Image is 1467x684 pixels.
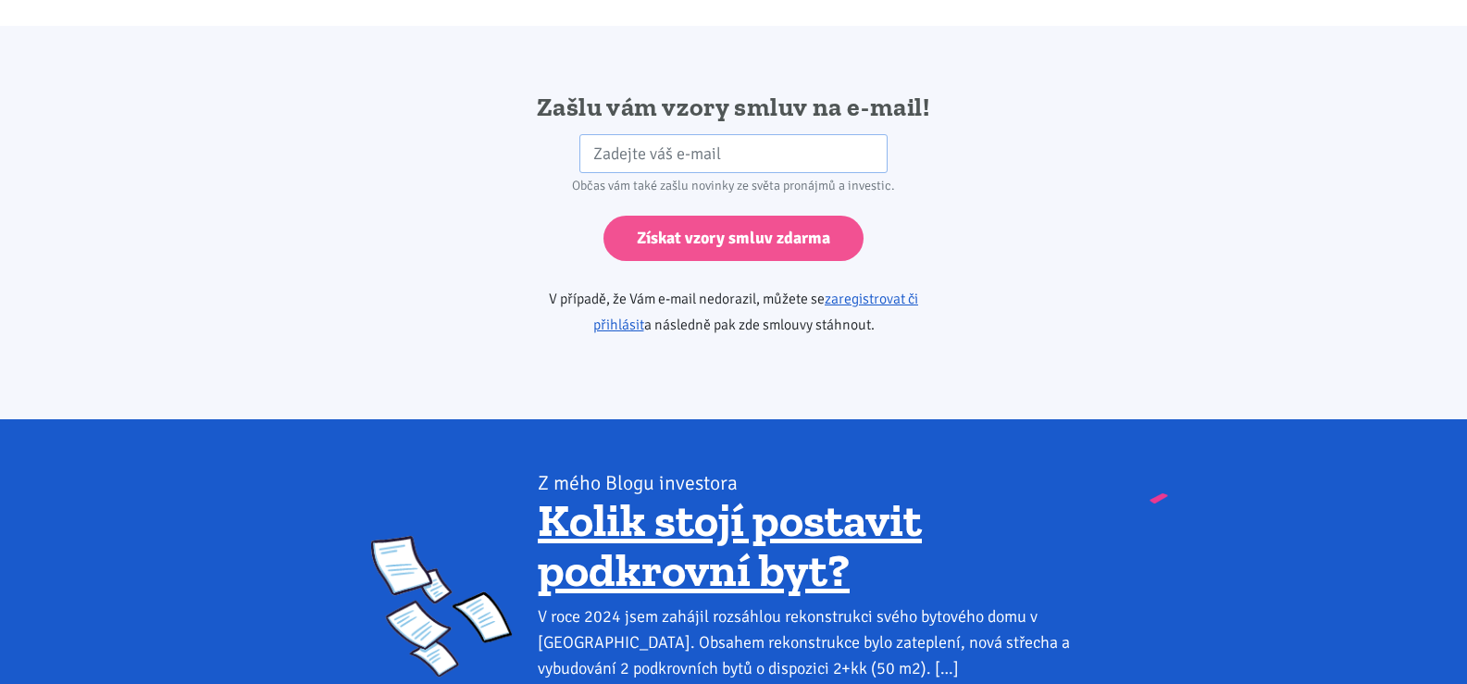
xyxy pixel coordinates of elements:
[538,470,1096,496] div: Z mého Blogu investora
[538,492,922,598] a: Kolik stojí postavit podkrovní byt?
[603,216,864,261] input: Získat vzory smluv zdarma
[496,91,971,124] h2: Zašlu vám vzory smluv na e-mail!
[579,134,888,174] input: Zadejte váš e-mail
[496,173,971,199] div: Občas vám také zašlu novinky ze světa pronájmů a investic.
[496,286,971,338] p: V případě, že Vám e-mail nedorazil, můžete se a následně pak zde smlouvy stáhnout.
[538,603,1096,681] div: V roce 2024 jsem zahájil rozsáhlou rekonstrukci svého bytového domu v [GEOGRAPHIC_DATA]. Obsahem ...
